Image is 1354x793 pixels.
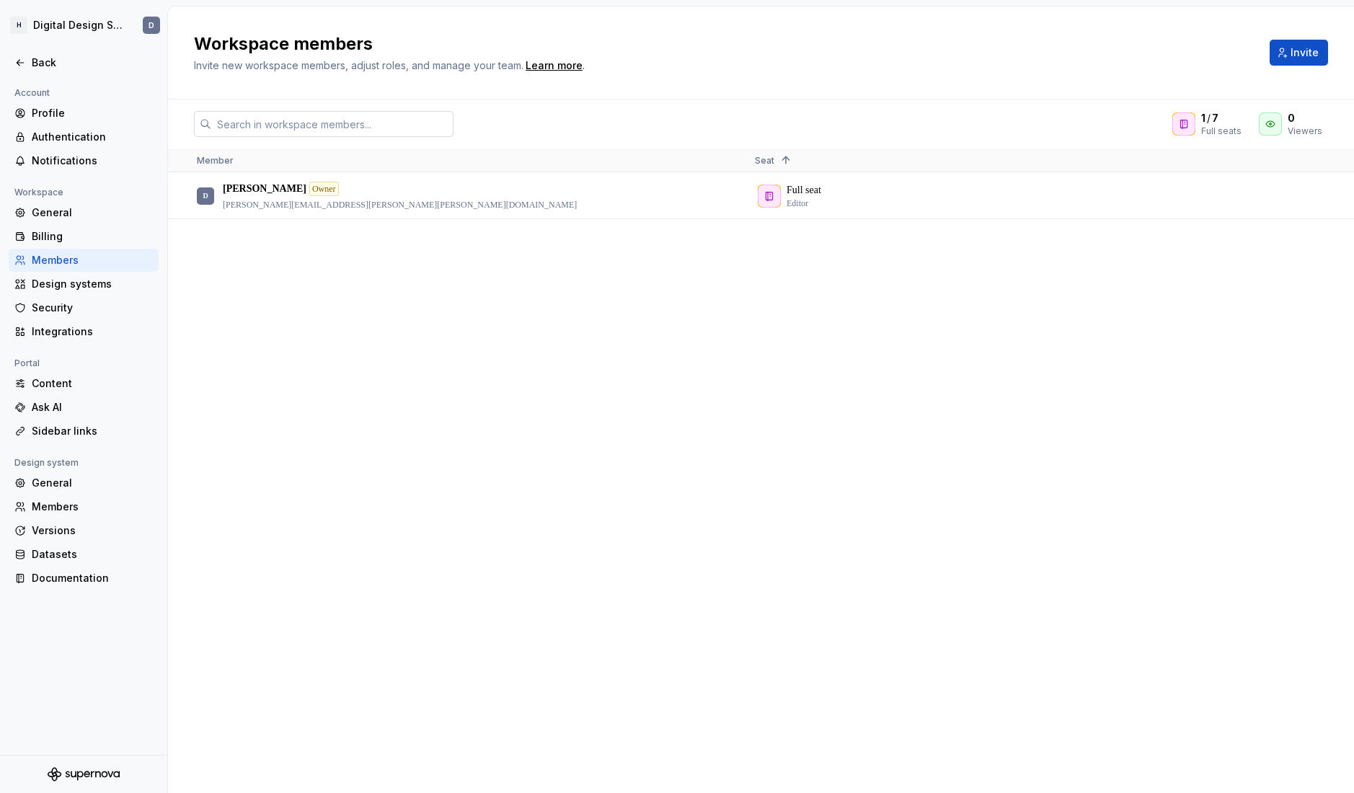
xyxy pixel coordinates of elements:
span: 1 [1201,111,1205,125]
div: Security [32,301,153,315]
a: Content [9,372,159,395]
a: Documentation [9,567,159,590]
a: Profile [9,102,159,125]
a: Billing [9,225,159,248]
a: Versions [9,519,159,542]
span: 0 [1288,111,1295,125]
span: Invite [1291,45,1319,60]
div: D [203,182,208,210]
div: Integrations [32,324,153,339]
div: Content [32,376,153,391]
span: 7 [1212,111,1218,125]
div: Design systems [32,277,153,291]
div: H [10,17,27,34]
input: Search in workspace members... [211,111,453,137]
div: Datasets [32,547,153,562]
div: Digital Design System [33,18,125,32]
div: Back [32,56,153,70]
a: Notifications [9,149,159,172]
a: Sidebar links [9,420,159,443]
span: Member [197,155,234,166]
div: Design system [9,454,84,471]
a: Members [9,249,159,272]
div: Versions [32,523,153,538]
div: Workspace [9,184,69,201]
a: Ask AI [9,396,159,419]
a: Members [9,495,159,518]
div: Notifications [32,154,153,168]
div: Portal [9,355,45,372]
span: . [523,61,585,71]
a: Back [9,51,159,74]
div: Viewers [1288,125,1322,137]
button: Invite [1270,40,1328,66]
div: Ask AI [32,400,153,415]
div: Documentation [32,571,153,585]
span: Invite new workspace members, adjust roles, and manage your team. [194,59,523,71]
button: HDigital Design SystemD [3,9,164,41]
div: Billing [32,229,153,244]
span: Seat [755,155,774,166]
a: Integrations [9,320,159,343]
div: Authentication [32,130,153,144]
a: Authentication [9,125,159,149]
div: Full seats [1201,125,1242,137]
div: Profile [32,106,153,120]
div: General [32,476,153,490]
div: General [32,205,153,220]
a: Security [9,296,159,319]
a: Design systems [9,273,159,296]
p: [PERSON_NAME][EMAIL_ADDRESS][PERSON_NAME][PERSON_NAME][DOMAIN_NAME] [223,199,577,211]
div: / [1201,111,1242,125]
div: Members [32,500,153,514]
p: [PERSON_NAME] [223,182,306,196]
a: Datasets [9,543,159,566]
div: Members [32,253,153,267]
a: General [9,471,159,495]
a: Learn more [526,58,583,73]
svg: Supernova Logo [48,767,120,781]
div: Account [9,84,56,102]
div: D [149,19,154,31]
div: Owner [309,182,339,196]
div: Sidebar links [32,424,153,438]
h2: Workspace members [194,32,1252,56]
a: General [9,201,159,224]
